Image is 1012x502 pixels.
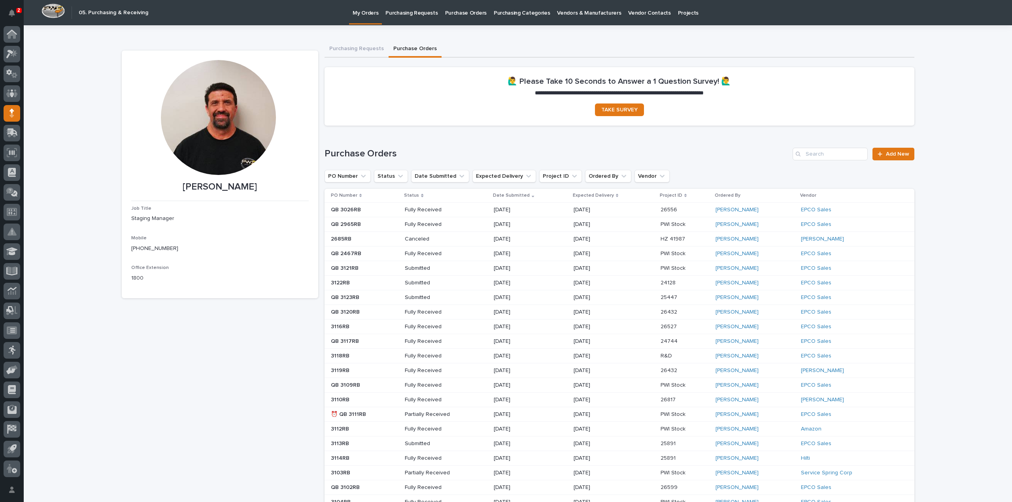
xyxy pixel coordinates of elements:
p: [DATE] [574,455,630,462]
tr: QB 2965RBQB 2965RB Fully Received[DATE][DATE]PWI StockPWI Stock [PERSON_NAME] EPCO Sales [325,217,914,232]
p: QB 3121RB [331,263,360,272]
a: EPCO Sales [801,207,831,213]
tr: QB 3117RBQB 3117RB Fully Received[DATE][DATE]2474424744 [PERSON_NAME] EPCO Sales [325,334,914,349]
tr: ⏰ QB 3111RB⏰ QB 3111RB Partially Received[DATE][DATE]PWI StockPWI Stock [PERSON_NAME] EPCO Sales [325,407,914,422]
p: [DATE] [494,250,550,257]
p: [DATE] [574,265,630,272]
a: EPCO Sales [801,484,831,491]
p: 3119RB [331,366,351,374]
a: EPCO Sales [801,250,831,257]
button: Project ID [539,170,582,182]
p: Fully Received [405,338,461,345]
a: [PERSON_NAME] [716,207,759,213]
p: Ordered By [715,191,740,200]
a: EPCO Sales [801,265,831,272]
p: 26817 [661,395,677,403]
p: R&D [661,351,674,359]
tr: 3118RB3118RB Fully Received[DATE][DATE]R&DR&D [PERSON_NAME] EPCO Sales [325,349,914,363]
a: Service Spring Corp [801,470,852,476]
p: [DATE] [494,367,550,374]
p: [DATE] [574,221,630,228]
p: PWI Stock [661,380,687,389]
a: [PERSON_NAME] [716,440,759,447]
p: [DATE] [494,323,550,330]
p: 26432 [661,307,679,316]
h1: Purchase Orders [325,148,790,160]
tr: 3116RB3116RB Fully Received[DATE][DATE]2652726527 [PERSON_NAME] EPCO Sales [325,320,914,334]
p: 25447 [661,293,679,301]
tr: 3119RB3119RB Fully Received[DATE][DATE]2643226432 [PERSON_NAME] [PERSON_NAME] [325,363,914,378]
p: Staging Manager [131,214,309,223]
p: 26556 [661,205,679,213]
a: [PERSON_NAME] [716,338,759,345]
p: Fully Received [405,382,461,389]
a: [PERSON_NAME] [801,397,844,403]
p: PWI Stock [661,410,687,418]
a: [PERSON_NAME] [716,470,759,476]
p: [DATE] [494,470,550,476]
p: 2685RB [331,234,353,243]
a: EPCO Sales [801,353,831,359]
a: EPCO Sales [801,411,831,418]
a: [PERSON_NAME] [716,323,759,330]
p: PWI Stock [661,424,687,432]
button: Ordered By [585,170,631,182]
p: [DATE] [574,353,630,359]
span: TAKE SURVEY [601,107,638,113]
p: QB 2965RB [331,220,363,228]
p: Fully Received [405,484,461,491]
a: EPCO Sales [801,294,831,301]
a: EPCO Sales [801,338,831,345]
tr: 3114RB3114RB Fully Received[DATE][DATE]2589125891 [PERSON_NAME] Hilti [325,451,914,466]
p: 26599 [661,483,679,491]
p: [DATE] [574,440,630,447]
input: Search [793,148,868,160]
a: [PERSON_NAME] [716,411,759,418]
a: [PERSON_NAME] [801,367,844,374]
p: 3110RB [331,395,351,403]
p: [DATE] [574,236,630,243]
p: QB 3102RB [331,483,361,491]
p: 25891 [661,439,677,447]
p: HZ 41987 [661,234,687,243]
a: [PERSON_NAME] [801,236,844,243]
a: Hilti [801,455,810,462]
p: Fully Received [405,221,461,228]
p: 1800 [131,274,309,282]
p: Date Submitted [493,191,530,200]
a: [PERSON_NAME] [716,236,759,243]
div: Notifications2 [10,9,20,22]
button: PO Number [325,170,371,182]
p: [DATE] [494,484,550,491]
p: 3116RB [331,322,351,330]
p: Fully Received [405,455,461,462]
p: [DATE] [494,397,550,403]
p: QB 3117RB [331,337,361,345]
a: EPCO Sales [801,323,831,330]
h2: 05. Purchasing & Receiving [79,9,148,16]
a: EPCO Sales [801,309,831,316]
p: 3103RB [331,468,352,476]
p: PWI Stock [661,220,687,228]
a: TAKE SURVEY [595,103,644,116]
tr: QB 3102RBQB 3102RB Fully Received[DATE][DATE]2659926599 [PERSON_NAME] EPCO Sales [325,480,914,494]
p: [DATE] [574,207,630,213]
p: Partially Received [405,470,461,476]
p: [DATE] [494,411,550,418]
p: Vendor [800,191,816,200]
span: Mobile [131,236,147,241]
p: [DATE] [494,280,550,286]
a: [PERSON_NAME] [716,309,759,316]
p: [DATE] [574,323,630,330]
p: 3113RB [331,439,351,447]
p: [DATE] [494,207,550,213]
p: [DATE] [494,382,550,389]
p: PWI Stock [661,263,687,272]
p: QB 3026RB [331,205,363,213]
p: Fully Received [405,367,461,374]
p: QB 2467RB [331,249,363,257]
button: Purchase Orders [389,41,442,58]
button: Vendor [634,170,670,182]
button: Notifications [4,5,20,21]
p: [DATE] [494,440,550,447]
